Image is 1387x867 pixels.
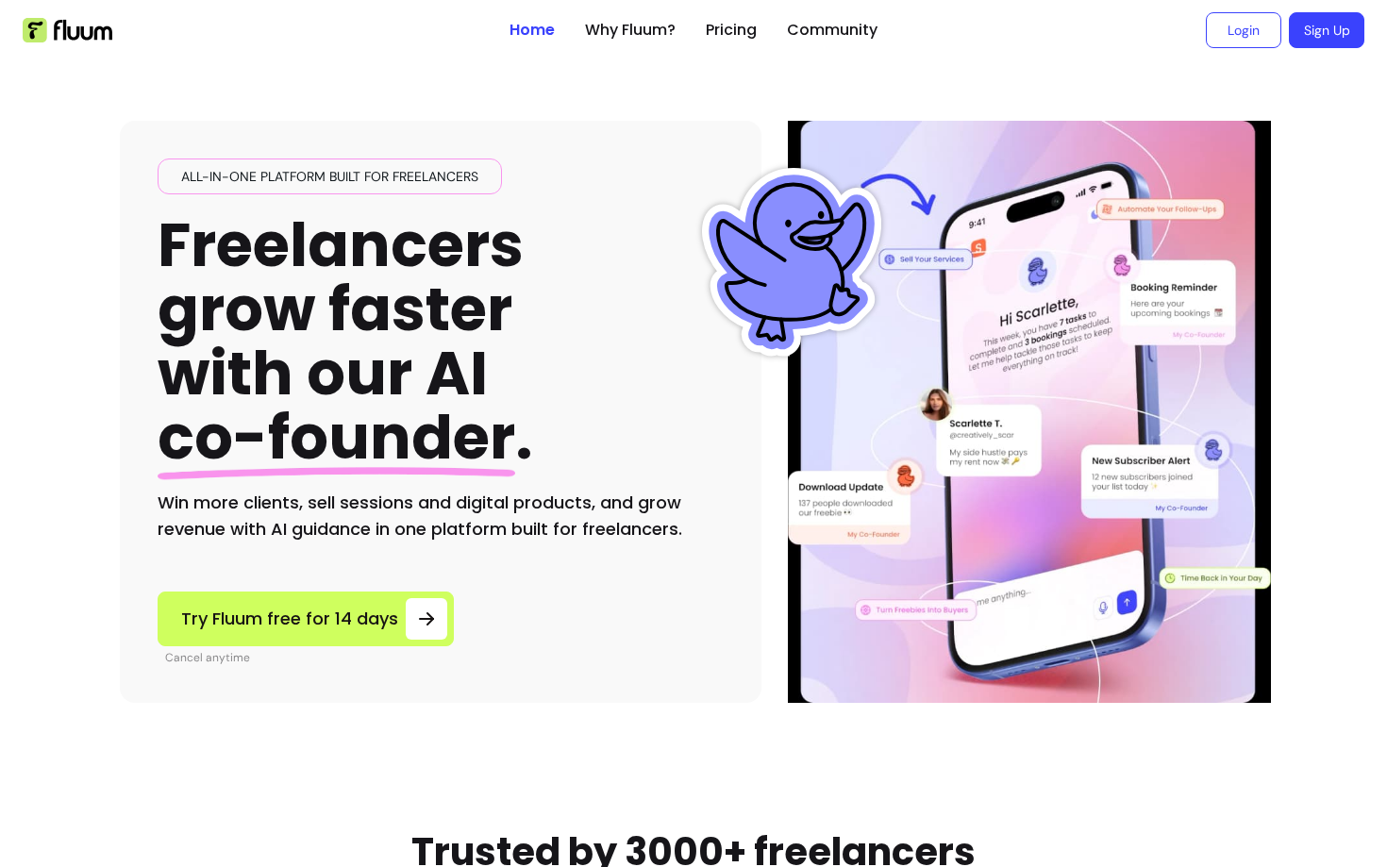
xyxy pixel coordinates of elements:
span: All-in-one platform built for freelancers [174,167,486,186]
p: Cancel anytime [165,650,454,665]
img: Hero [792,121,1267,703]
a: Pricing [706,19,757,42]
a: Home [510,19,555,42]
span: co-founder [158,395,515,479]
img: Fluum Duck sticker [697,168,886,357]
h1: Freelancers grow faster with our AI . [158,213,533,471]
a: Community [787,19,877,42]
a: Why Fluum? [585,19,676,42]
a: Try Fluum free for 14 days [158,592,454,646]
a: Sign Up [1289,12,1364,48]
a: Login [1206,12,1281,48]
h2: Win more clients, sell sessions and digital products, and grow revenue with AI guidance in one pl... [158,490,724,542]
span: Try Fluum free for 14 days [181,606,398,632]
img: Fluum Logo [23,18,112,42]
